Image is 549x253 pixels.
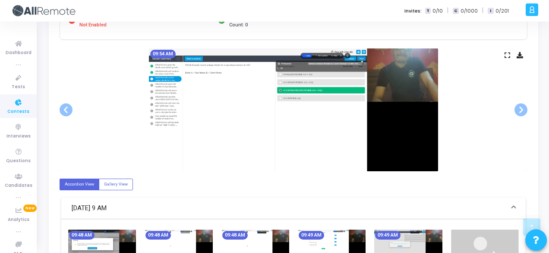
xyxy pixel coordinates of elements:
mat-chip: 09:49 AM [299,231,324,240]
span: Candidates [5,182,32,189]
span: Interviews [6,133,31,140]
img: screenshot-1755231849868.jpeg [149,48,438,171]
mat-panel-title: [DATE] 9 AM [72,203,505,213]
span: Dashboard [6,49,32,57]
mat-chip: 09:48 AM [69,231,95,240]
mat-chip: 09:48 AM [222,231,248,240]
span: Count: 0 [229,22,248,29]
span: Tests [12,83,25,91]
img: logo [11,2,76,19]
label: Gallery View [99,179,133,190]
span: Not Enabled [79,22,107,29]
span: New [23,205,37,212]
label: Invites: [404,7,422,15]
mat-chip: 09:49 AM [375,231,401,240]
span: | [482,6,483,15]
span: Analytics [8,216,29,224]
mat-expansion-panel-header: [DATE] 9 AM [61,198,526,219]
span: | [447,6,448,15]
span: 0/201 [495,7,509,15]
mat-chip: 09:48 AM [145,231,171,240]
mat-chip: 09:54 AM [150,50,176,58]
span: Contests [7,108,29,115]
span: T [425,8,431,14]
span: C [453,8,458,14]
label: Accordion View [60,179,99,190]
span: 0/1000 [461,7,478,15]
span: I [488,8,493,14]
span: 0/10 [432,7,443,15]
span: Questions [6,157,31,165]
